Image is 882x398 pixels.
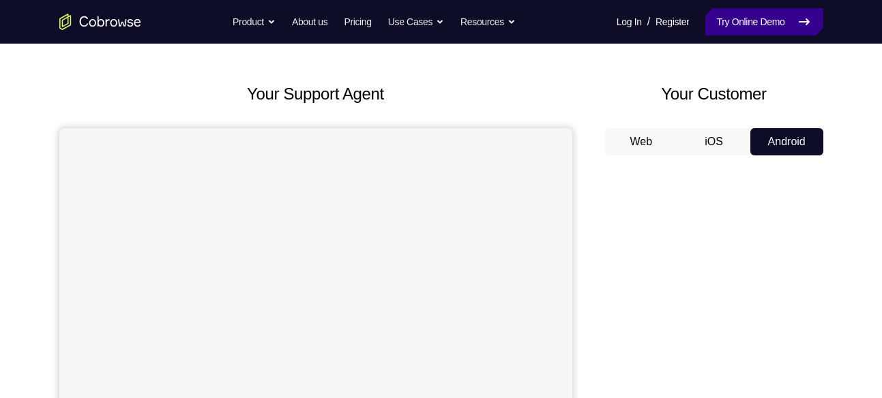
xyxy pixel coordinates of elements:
[460,8,516,35] button: Resources
[344,8,371,35] a: Pricing
[292,8,327,35] a: About us
[647,14,650,30] span: /
[605,82,823,106] h2: Your Customer
[605,128,678,155] button: Web
[750,128,823,155] button: Android
[617,8,642,35] a: Log In
[233,8,276,35] button: Product
[59,14,141,30] a: Go to the home page
[656,8,689,35] a: Register
[705,8,823,35] a: Try Online Demo
[677,128,750,155] button: iOS
[59,82,572,106] h2: Your Support Agent
[388,8,444,35] button: Use Cases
